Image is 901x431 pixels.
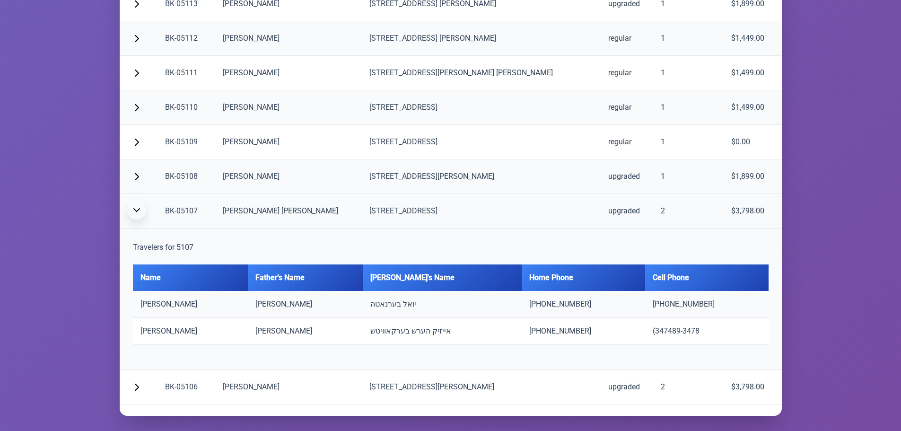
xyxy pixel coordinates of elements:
td: regular [601,125,653,159]
td: [PERSON_NAME] [215,21,362,56]
td: BK-05109 [157,125,215,159]
th: [PERSON_NAME]'s Name [363,264,522,291]
td: [STREET_ADDRESS][PERSON_NAME] [PERSON_NAME] [362,56,601,90]
td: [STREET_ADDRESS] [362,125,601,159]
td: BK-05111 [157,56,215,90]
td: [PERSON_NAME] [248,291,363,318]
td: [STREET_ADDRESS] [PERSON_NAME] [362,21,601,56]
td: (347489-3478 [645,318,769,345]
th: Name [133,264,248,291]
td: BK-05108 [157,159,215,194]
td: upgraded [601,194,653,229]
td: 2 [653,194,724,229]
h5: Travelers for 5107 [133,242,769,253]
td: 1 [653,159,724,194]
td: regular [601,21,653,56]
td: 2 [653,370,724,405]
td: BK-05110 [157,90,215,125]
td: regular [601,90,653,125]
td: [STREET_ADDRESS][PERSON_NAME] [362,370,601,405]
td: upgraded [601,159,653,194]
td: $1,899.00 [724,159,781,194]
td: [PERSON_NAME] [PERSON_NAME] [215,194,362,229]
td: $0.00 [724,125,781,159]
td: 1 [653,56,724,90]
td: [PERSON_NAME] [215,370,362,405]
td: BK-05106 [157,370,215,405]
td: $1,449.00 [724,21,781,56]
td: $3,798.00 [724,194,781,229]
th: Father's Name [248,264,363,291]
th: Cell Phone [645,264,769,291]
td: 1 [653,90,724,125]
td: [PHONE_NUMBER] [522,318,645,345]
td: regular [601,56,653,90]
td: [PHONE_NUMBER] [645,291,769,318]
th: Home Phone [522,264,645,291]
td: [PHONE_NUMBER] [522,291,645,318]
td: [PERSON_NAME] [248,318,363,345]
td: $1,499.00 [724,56,781,90]
td: $3,798.00 [724,370,781,405]
td: 1 [653,125,724,159]
td: אייזיק הערש בערקאוויטש [363,318,522,345]
td: [STREET_ADDRESS] [362,90,601,125]
td: BK-05107 [157,194,215,229]
td: [PERSON_NAME] [215,90,362,125]
td: [STREET_ADDRESS][PERSON_NAME] [362,159,601,194]
td: [PERSON_NAME] [215,125,362,159]
td: upgraded [601,370,653,405]
td: [PERSON_NAME] [215,56,362,90]
td: 1 [653,21,724,56]
td: יואל בערנאטה [363,291,522,318]
td: [STREET_ADDRESS] [362,194,601,229]
td: [PERSON_NAME] [215,159,362,194]
td: [PERSON_NAME] [133,318,248,345]
td: $1,499.00 [724,90,781,125]
td: [PERSON_NAME] [133,291,248,318]
td: BK-05112 [157,21,215,56]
